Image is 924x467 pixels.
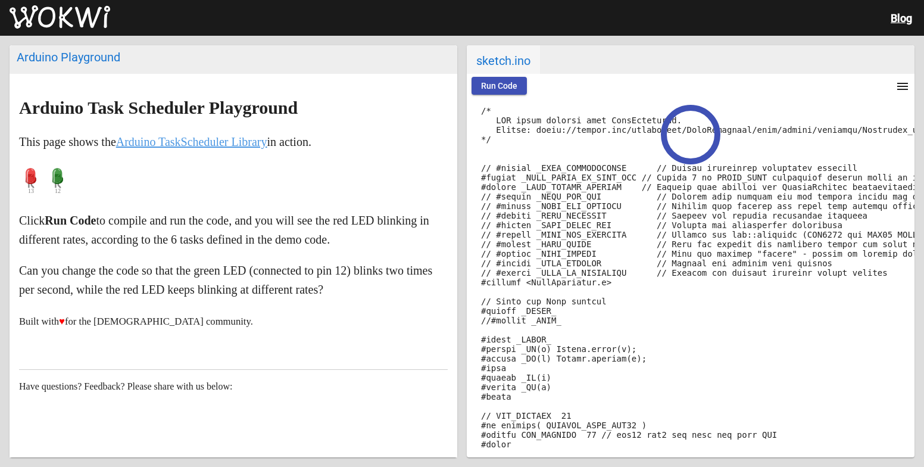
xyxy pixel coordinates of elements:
a: Arduino TaskScheduler Library [116,135,267,148]
span: Have questions? Feedback? Please share with us below: [19,381,233,391]
strong: Run Code [45,214,96,227]
p: Can you change the code so that the green LED (connected to pin 12) blinks two times per second, ... [19,261,448,299]
span: ♥ [59,316,65,327]
p: This page shows the in action. [19,132,448,151]
div: Arduino Playground [17,50,450,64]
mat-icon: menu [895,79,910,94]
img: Wokwi [10,5,110,29]
small: Built with for the [DEMOGRAPHIC_DATA] community. [19,316,253,327]
span: Run Code [481,81,517,91]
p: Click to compile and run the code, and you will see the red LED blinking in different rates, acco... [19,211,448,249]
h2: Arduino Task Scheduler Playground [19,98,448,117]
a: Blog [891,12,912,24]
button: Run Code [472,77,527,95]
span: sketch.ino [467,45,540,74]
